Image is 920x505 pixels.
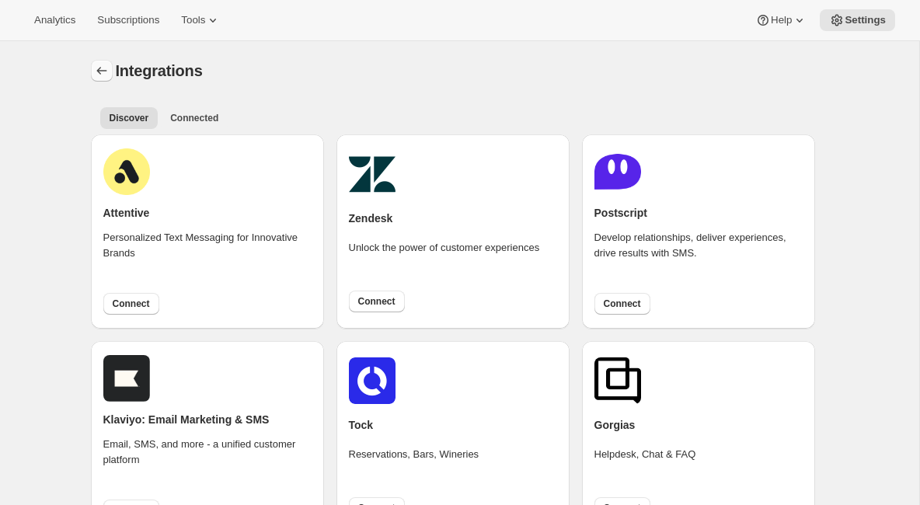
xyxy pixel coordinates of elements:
span: Settings [845,14,886,26]
button: All customers [100,107,159,129]
h2: Postscript [594,205,647,221]
img: zendesk.png [349,151,396,197]
div: Unlock the power of customer experiences [349,240,540,277]
div: Personalized Text Messaging for Innovative Brands [103,230,312,283]
img: gorgias.png [594,357,641,404]
button: Help [746,9,817,31]
h2: Attentive [103,205,150,221]
span: Tools [181,14,205,26]
span: Connected [170,112,218,124]
h2: Klaviyo: Email Marketing & SMS [103,412,270,427]
div: Develop relationships, deliver experiences, drive results with SMS. [594,230,803,283]
button: Connect [103,293,159,315]
span: Connect [113,298,150,310]
span: Connect [604,298,641,310]
div: Helpdesk, Chat & FAQ [594,447,696,484]
img: postscript.png [594,148,641,195]
img: tockicon.png [349,357,396,404]
button: Connect [594,293,650,315]
span: Integrations [116,62,203,79]
span: Connect [358,295,396,308]
span: Subscriptions [97,14,159,26]
h2: Tock [349,417,374,433]
img: attentive.png [103,148,150,195]
span: Help [771,14,792,26]
div: Reservations, Bars, Wineries [349,447,479,484]
button: Analytics [25,9,85,31]
button: Connect [349,291,405,312]
h2: Gorgias [594,417,636,433]
span: Analytics [34,14,75,26]
button: Subscriptions [88,9,169,31]
button: Tools [172,9,230,31]
button: Settings [91,60,113,82]
div: Email, SMS, and more - a unified customer platform [103,437,312,489]
button: Settings [820,9,895,31]
span: Discover [110,112,149,124]
h2: Zendesk [349,211,393,226]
